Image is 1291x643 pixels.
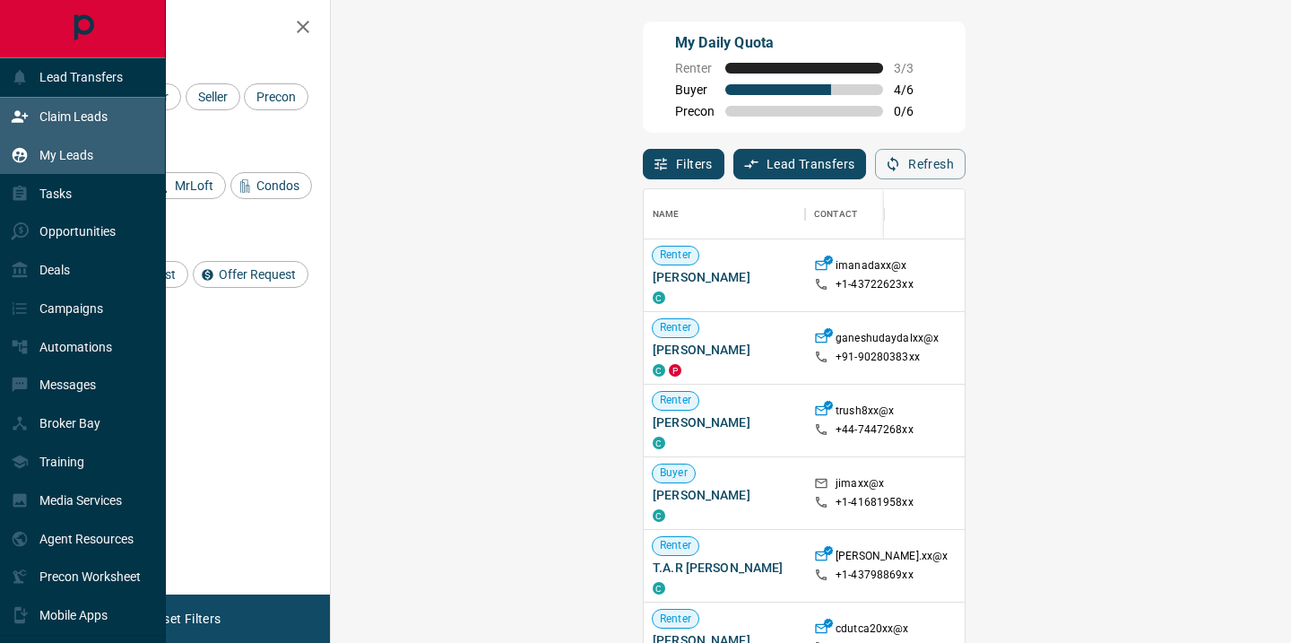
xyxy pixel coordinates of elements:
span: Renter [675,61,715,75]
p: cdutca20xx@x [836,621,909,640]
span: T.A.R [PERSON_NAME] [653,559,796,577]
span: [PERSON_NAME] [653,486,796,504]
p: +1- 41681958xx [836,495,914,510]
span: Renter [653,248,698,263]
span: Buyer [675,83,715,97]
span: Precon [250,90,302,104]
span: 4 / 6 [894,83,933,97]
span: Condos [250,178,306,193]
div: Contact [805,189,949,239]
div: Condos [230,172,312,199]
p: jimaxx@x [836,476,884,495]
span: Precon [675,104,715,118]
div: Name [653,189,680,239]
p: +91- 90280383xx [836,350,920,365]
span: Seller [192,90,234,104]
div: Name [644,189,805,239]
h2: Filters [57,18,312,39]
div: property.ca [669,364,681,377]
p: +1- 43798869xx [836,568,914,583]
span: Renter [653,538,698,553]
div: Precon [244,83,308,110]
span: [PERSON_NAME] [653,268,796,286]
p: +1- 43722623xx [836,277,914,292]
button: Refresh [875,149,966,179]
p: imanadaxx@x [836,258,906,277]
div: Offer Request [193,261,308,288]
div: condos.ca [653,437,665,449]
p: My Daily Quota [675,32,933,54]
div: Seller [186,83,240,110]
span: Offer Request [212,267,302,282]
p: [PERSON_NAME].xx@x [836,549,948,568]
div: condos.ca [653,291,665,304]
span: MrLoft [169,178,220,193]
button: Reset Filters [136,604,232,634]
div: condos.ca [653,582,665,595]
p: trush8xx@x [836,404,894,422]
div: MrLoft [149,172,226,199]
div: Contact [814,189,857,239]
button: Lead Transfers [733,149,867,179]
button: Filters [643,149,724,179]
div: condos.ca [653,364,665,377]
div: condos.ca [653,509,665,522]
span: Renter [653,393,698,408]
p: +44- 7447268xx [836,422,914,438]
p: ganeshudaydalxx@x [836,331,939,350]
span: 3 / 3 [894,61,933,75]
span: Renter [653,320,698,335]
span: [PERSON_NAME] [653,341,796,359]
span: [PERSON_NAME] [653,413,796,431]
span: Renter [653,612,698,627]
span: Buyer [653,465,695,481]
span: 0 / 6 [894,104,933,118]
